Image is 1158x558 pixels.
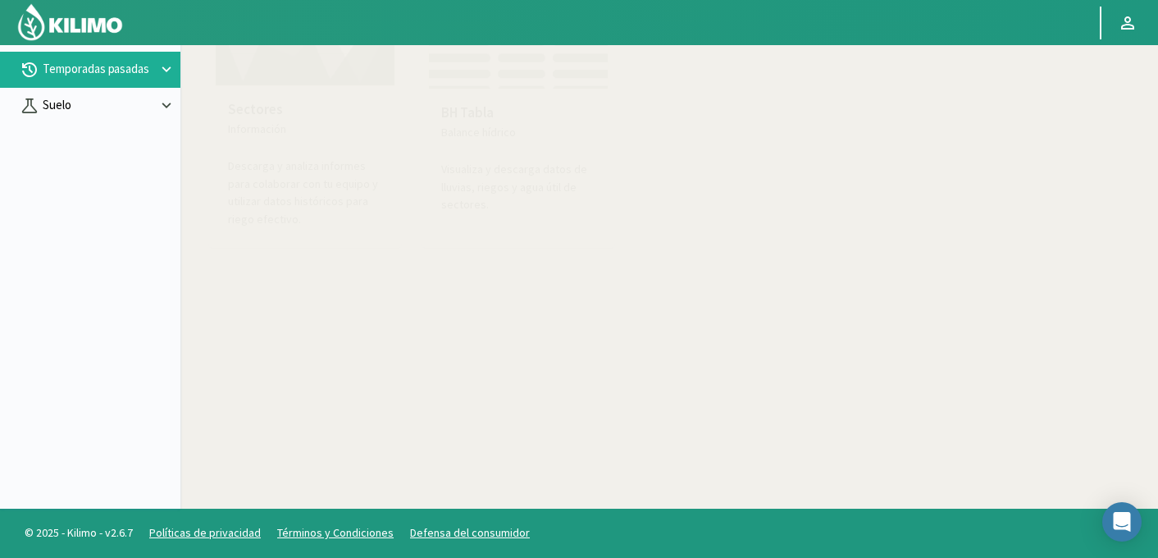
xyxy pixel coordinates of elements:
[228,99,382,121] p: Sectores
[228,158,382,228] p: Descarga y analiza informes para colaborar con tu equipo y utilizar datos históricos para riego e...
[441,103,595,124] p: BH Tabla
[16,2,124,42] img: Kilimo
[441,161,595,213] p: Visualiza y descarga datos de lluvias, riegos y agua útil de sectores.
[228,121,382,138] p: Información
[39,60,157,79] p: Temporadas pasadas
[16,524,141,542] span: © 2025 - Kilimo - v2.6.7
[410,525,530,540] a: Defensa del consumidor
[441,124,595,141] p: Balance hídrico
[149,525,261,540] a: Políticas de privacidad
[277,525,394,540] a: Términos y Condiciones
[1102,502,1142,542] div: Open Intercom Messenger
[39,96,157,115] p: Suelo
